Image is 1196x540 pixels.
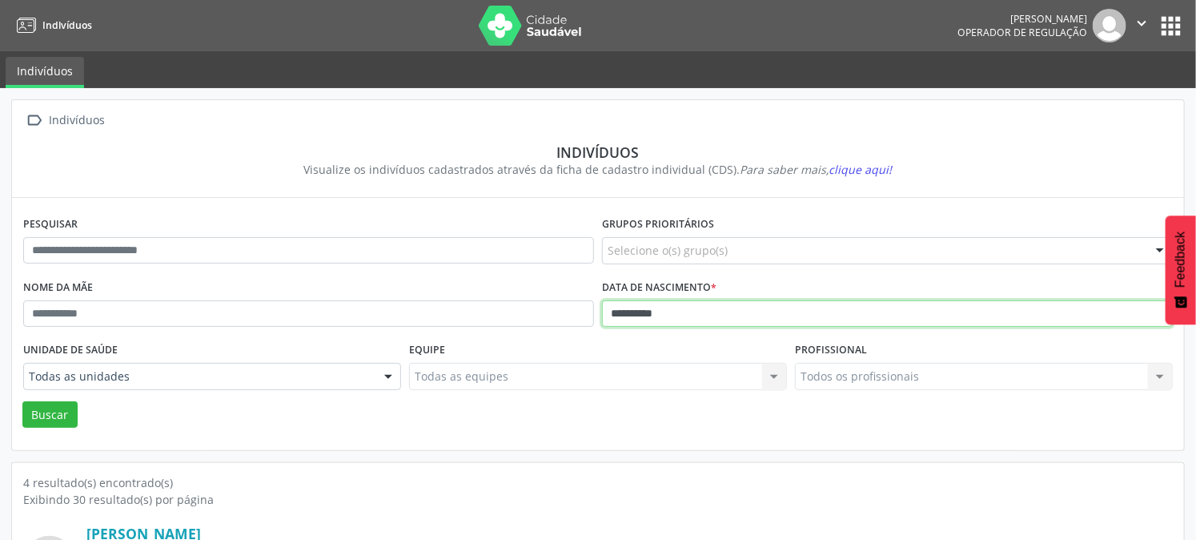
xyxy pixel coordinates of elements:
[409,338,445,363] label: Equipe
[23,338,118,363] label: Unidade de saúde
[6,57,84,88] a: Indivíduos
[1133,14,1150,32] i: 
[1166,216,1196,324] button: Feedback - Mostrar pesquisa
[602,276,716,300] label: Data de nascimento
[23,109,46,132] i: 
[1093,9,1126,42] img: img
[23,474,1173,491] div: 4 resultado(s) encontrado(s)
[957,26,1087,39] span: Operador de regulação
[23,109,108,132] a:  Indivíduos
[602,212,714,237] label: Grupos prioritários
[11,12,92,38] a: Indivíduos
[29,369,368,385] span: Todas as unidades
[608,242,728,259] span: Selecione o(s) grupo(s)
[22,401,78,429] button: Buscar
[46,109,108,132] div: Indivíduos
[829,162,893,177] span: clique aqui!
[1126,9,1157,42] button: 
[740,162,893,177] i: Para saber mais,
[23,212,78,237] label: Pesquisar
[23,276,93,300] label: Nome da mãe
[34,143,1162,161] div: Indivíduos
[957,12,1087,26] div: [PERSON_NAME]
[795,338,867,363] label: Profissional
[1174,232,1188,288] span: Feedback
[1157,12,1185,40] button: apps
[42,18,92,32] span: Indivíduos
[23,491,1173,508] div: Exibindo 30 resultado(s) por página
[34,161,1162,178] div: Visualize os indivíduos cadastrados através da ficha de cadastro individual (CDS).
